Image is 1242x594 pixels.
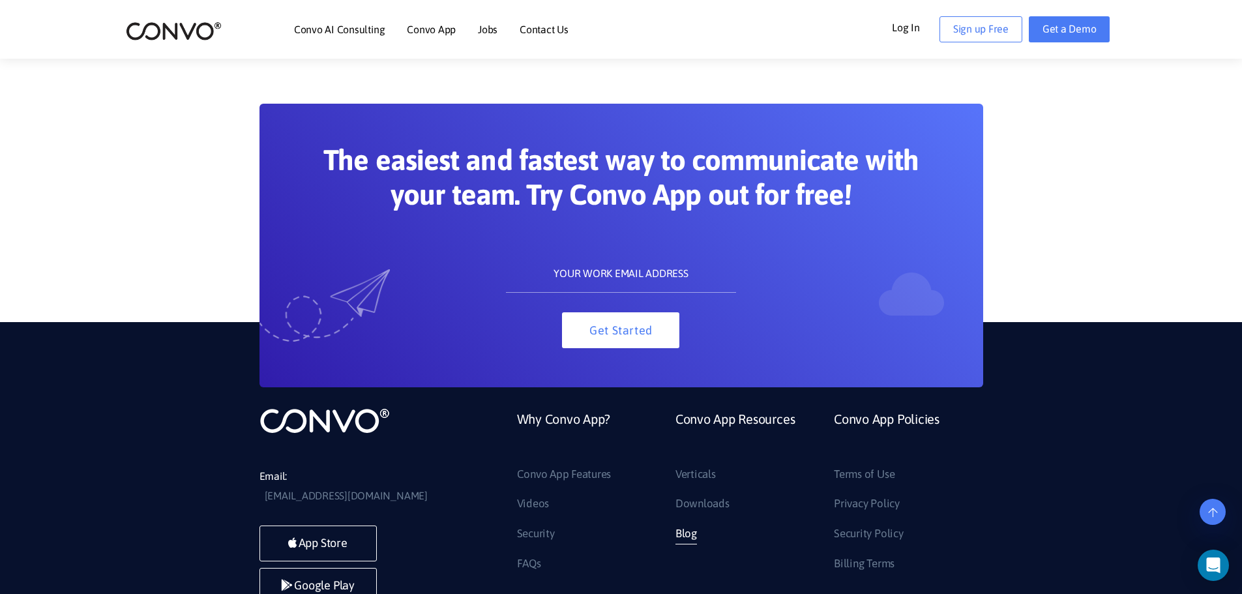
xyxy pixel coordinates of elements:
[506,254,736,293] input: YOUR WORK EMAIL ADDRESS
[675,407,795,464] a: Convo App Resources
[834,407,939,464] a: Convo App Policies
[675,464,716,485] a: Verticals
[407,24,456,35] a: Convo App
[517,464,612,485] a: Convo App Features
[517,524,555,544] a: Security
[294,24,385,35] a: Convo AI Consulting
[321,143,921,222] h2: The easiest and fastest way to communicate with your team. Try Convo App out for free!
[1029,16,1110,42] a: Get a Demo
[562,312,679,348] button: Get Started
[517,494,550,514] a: Videos
[478,24,497,35] a: Jobs
[939,16,1022,42] a: Sign up Free
[126,21,222,41] img: logo_2.png
[892,16,939,37] a: Log In
[1198,550,1229,581] div: Open Intercom Messenger
[675,494,730,514] a: Downloads
[834,494,900,514] a: Privacy Policy
[675,524,697,544] a: Blog
[517,554,541,574] a: FAQs
[834,464,895,485] a: Terms of Use
[507,407,983,583] div: Footer
[259,467,455,506] li: Email:
[834,524,903,544] a: Security Policy
[259,526,377,561] a: App Store
[834,554,895,574] a: Billing Terms
[517,407,611,464] a: Why Convo App?
[259,407,390,434] img: logo_not_found
[520,24,569,35] a: Contact Us
[265,486,428,506] a: [EMAIL_ADDRESS][DOMAIN_NAME]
